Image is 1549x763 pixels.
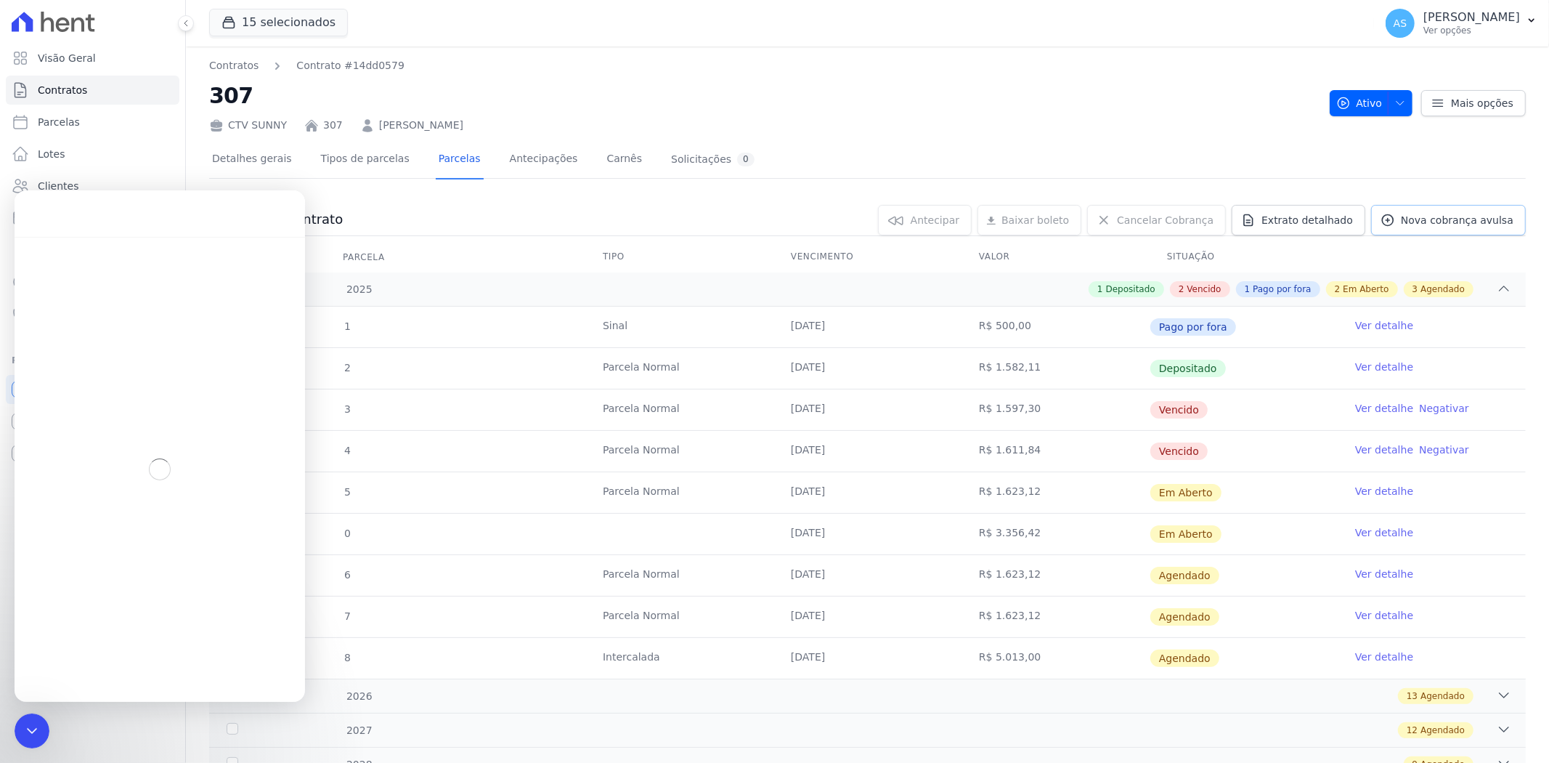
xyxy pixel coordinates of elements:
td: R$ 1.597,30 [961,389,1150,430]
a: Negativar [1419,403,1469,414]
th: Situação [1150,242,1338,272]
span: 0 [343,528,351,539]
span: Vencido [1150,443,1208,460]
a: Visão Geral [6,44,179,73]
span: Em Aberto [1150,484,1221,501]
iframe: Intercom live chat [15,190,305,702]
th: Vencimento [773,242,961,272]
td: [DATE] [773,389,961,430]
a: Negativar [1419,444,1469,456]
div: CTV SUNNY [209,118,287,133]
a: Negativação [6,299,179,328]
a: Mais opções [1421,90,1526,116]
span: Vencido [1150,401,1208,419]
span: 2026 [346,689,373,704]
div: Parcela [325,243,402,272]
a: Ver detalhe [1355,401,1413,416]
a: Ver detalhe [1355,650,1413,664]
span: 12 [1407,724,1418,737]
td: Parcela Normal [585,348,773,389]
span: Agendado [1150,567,1219,584]
th: Valor [961,242,1150,272]
a: Solicitações0 [668,141,757,179]
span: 7 [343,610,351,622]
a: Ver detalhe [1355,608,1413,623]
span: 8 [343,652,351,663]
td: [DATE] [773,348,961,389]
p: [PERSON_NAME] [1423,10,1520,25]
a: Ver detalhe [1355,567,1413,581]
span: Nova cobrança avulsa [1401,213,1513,227]
nav: Breadcrumb [209,58,404,73]
td: R$ 3.356,42 [961,514,1150,554]
td: R$ 1.623,12 [961,472,1150,513]
td: [DATE] [773,597,961,637]
th: Tipo [585,242,773,272]
span: 2 [343,362,351,374]
span: 2025 [346,282,373,297]
td: [DATE] [773,638,961,679]
h2: 307 [209,79,1318,112]
span: Em Aberto [1343,283,1389,296]
div: Plataformas [12,352,174,369]
td: [DATE] [773,431,961,472]
a: Minha Carteira [6,203,179,233]
span: Agendado [1150,650,1219,667]
a: [PERSON_NAME] [379,118,463,133]
a: Crédito [6,267,179,296]
td: R$ 1.611,84 [961,431,1150,472]
span: Agendado [1150,608,1219,626]
span: Lotes [38,147,65,161]
div: Solicitações [671,153,755,166]
a: Antecipações [507,141,581,179]
a: Parcelas [436,141,484,179]
span: AS [1394,18,1407,28]
a: Transferências [6,235,179,265]
span: Pago por fora [1253,283,1311,296]
span: Depositado [1150,360,1226,377]
a: Ver detalhe [1355,484,1413,498]
td: R$ 1.623,12 [961,597,1150,637]
span: 3 [343,403,351,415]
td: Sinal [585,307,773,347]
span: Agendado [1420,724,1465,737]
span: Mais opções [1451,96,1513,110]
nav: Breadcrumb [209,58,1318,73]
td: Parcela Normal [585,431,773,472]
a: Parcelas [6,108,179,137]
a: Contratos [209,58,259,73]
span: Agendado [1420,283,1465,296]
button: Ativo [1330,90,1413,116]
span: 4 [343,445,351,456]
td: Parcela Normal [585,472,773,513]
td: R$ 1.582,11 [961,348,1150,389]
td: R$ 5.013,00 [961,638,1150,679]
span: Parcelas [38,115,80,129]
span: Agendado [1420,690,1465,703]
span: Vencido [1187,283,1221,296]
span: Visão Geral [38,51,96,65]
span: 3 [1412,283,1418,296]
td: [DATE] [773,555,961,596]
a: Ver detalhe [1355,318,1413,333]
td: [DATE] [773,472,961,513]
a: Ver detalhe [1355,525,1413,540]
span: 5 [343,486,351,498]
span: 1 [1245,283,1251,296]
td: Parcela Normal [585,597,773,637]
iframe: Intercom live chat [15,714,49,748]
a: Carnês [603,141,645,179]
div: 0 [737,153,755,166]
a: Nova cobrança avulsa [1371,205,1526,235]
td: Intercalada [585,638,773,679]
a: Lotes [6,140,179,169]
td: [DATE] [773,307,961,347]
a: 307 [323,118,343,133]
span: Depositado [1106,283,1155,296]
a: Recebíveis [6,375,179,404]
span: Extrato detalhado [1261,213,1353,227]
p: Ver opções [1423,25,1520,36]
button: 15 selecionados [209,9,348,36]
span: 2027 [346,723,373,738]
span: Em Aberto [1150,525,1221,543]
